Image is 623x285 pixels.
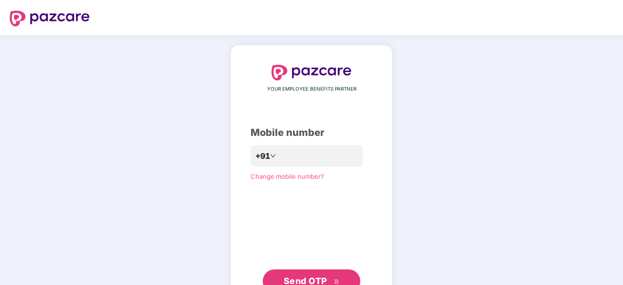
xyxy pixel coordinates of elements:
span: double-right [333,279,340,285]
a: Change mobile number? [251,172,324,180]
img: logo [272,65,351,80]
img: logo [10,11,90,26]
span: YOUR EMPLOYEE BENEFITS PARTNER [267,85,356,93]
span: down [270,153,276,159]
span: +91 [255,150,270,162]
div: Mobile number [251,125,372,140]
